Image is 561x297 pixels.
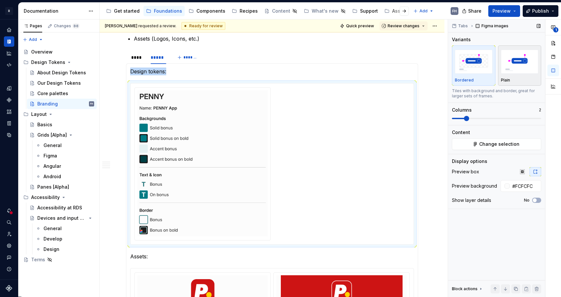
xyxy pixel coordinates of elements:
[33,161,97,171] a: Angular
[479,141,519,147] span: Change selection
[4,130,14,140] div: Data sources
[450,21,471,31] button: Tabs
[458,23,468,29] span: Tabs
[4,36,14,47] a: Documentation
[382,6,410,16] a: Assets
[37,101,58,107] div: Branding
[4,205,14,216] button: Notifications
[130,68,414,75] p: Design tokens:
[21,47,97,265] div: Page tree
[452,45,495,86] button: placeholderBordered
[21,47,97,57] a: Overview
[33,140,97,151] a: General
[186,6,228,16] a: Components
[44,225,62,232] div: General
[37,215,86,221] div: Devices and input methods
[459,5,486,17] button: Share
[312,8,339,14] div: What's new
[4,83,14,93] div: Design tokens
[37,132,67,138] div: Grids [Alpha]
[492,8,511,14] span: Preview
[4,48,14,58] a: Analytics
[33,234,97,244] a: Develop
[27,203,97,213] a: Accessibility at RDS
[338,21,377,31] button: Quick preview
[21,192,97,203] div: Accessibility
[553,27,558,32] span: 1
[419,8,428,14] span: Add
[346,23,374,29] span: Quick preview
[4,217,14,228] button: Search ⌘K
[388,23,419,29] span: Review changes
[501,78,510,83] p: Plain
[44,153,57,159] div: Figma
[27,119,97,130] a: Basics
[488,5,520,17] button: Preview
[6,285,12,291] svg: Supernova Logo
[4,241,14,251] a: Settings
[4,229,14,239] a: Invite team
[31,194,60,201] div: Accessibility
[44,246,59,253] div: Design
[455,50,492,73] img: placeholder
[104,5,410,18] div: Page tree
[411,6,436,16] button: Add
[27,130,97,140] a: Grids [Alpha]
[37,80,81,86] div: Our Design Tokens
[44,142,62,149] div: General
[360,8,378,14] div: Support
[44,163,61,169] div: Angular
[27,88,97,99] a: Core palettes
[262,6,300,16] a: Content
[31,256,45,263] div: Terms
[4,25,14,35] div: Home
[452,168,479,175] div: Preview box
[4,95,14,105] a: Components
[21,254,97,265] a: Terms
[4,60,14,70] a: Code automation
[4,106,14,117] a: Assets
[4,118,14,129] a: Storybook stories
[452,88,541,99] div: Tiles with background and border, great for larger sets of frames.
[27,78,97,88] a: Our Design Tokens
[240,8,258,14] div: Recipes
[452,183,497,189] div: Preview background
[114,8,140,14] div: Get started
[532,8,549,14] span: Publish
[301,6,348,16] a: What's new
[21,35,45,44] button: Add
[37,69,86,76] div: About Design Tokens
[154,8,182,14] div: Foundations
[27,99,97,109] a: BrandingFH
[523,5,558,17] button: Publish
[23,23,42,29] div: Pages
[33,171,97,182] a: Android
[1,4,17,18] button: R
[4,252,14,263] div: Contact support
[452,129,470,136] div: Content
[452,138,541,150] button: Change selection
[229,6,260,16] a: Recipes
[452,286,478,291] div: Block actions
[31,49,53,55] div: Overview
[452,284,483,293] div: Block actions
[510,180,541,192] input: Auto
[105,23,176,29] span: requested a review.
[21,109,97,119] div: Layout
[72,23,80,29] span: 88
[181,22,225,30] div: Ready for review
[452,107,472,113] div: Columns
[37,184,69,190] div: Panes [Alpha]
[452,36,471,43] div: Variants
[498,45,542,86] button: placeholderPlain
[104,6,142,16] a: Get started
[196,8,225,14] div: Components
[44,173,61,180] div: Android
